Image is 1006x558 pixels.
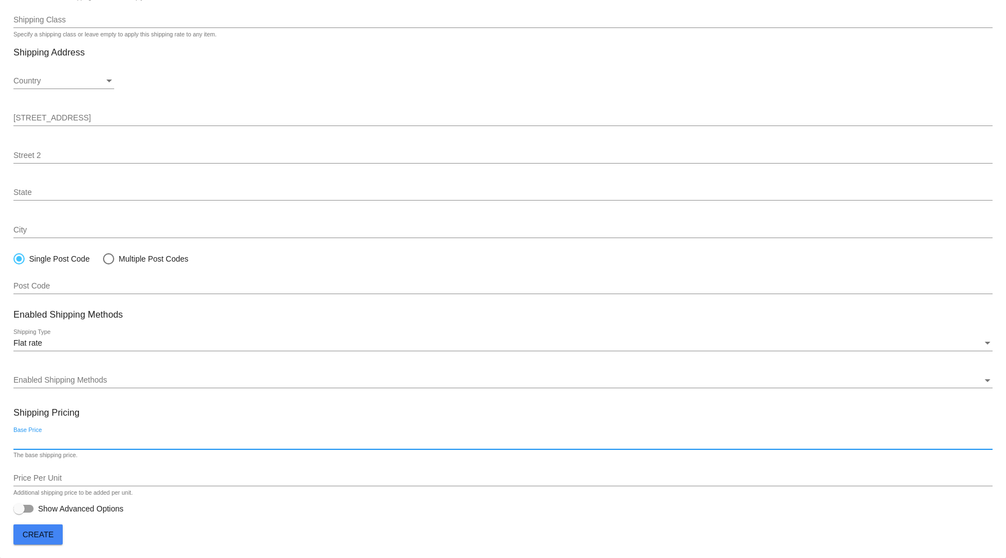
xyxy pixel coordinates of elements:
[13,376,993,385] mat-select: Enabled Shipping Methods
[38,503,124,514] span: Show Advanced Options
[13,490,133,496] div: Additional shipping price to be added per unit.
[13,375,107,384] span: Enabled Shipping Methods
[13,114,993,123] input: Street 1
[22,530,54,539] span: Create
[13,309,993,320] h3: Enabled Shipping Methods
[13,76,41,85] span: Country
[13,339,993,348] mat-select: Shipping Type
[13,338,42,347] span: Flat rate
[13,524,63,545] button: Create
[13,31,217,38] div: Specify a shipping class or leave empty to apply this shipping rate to any item.
[13,452,77,459] div: The base shipping price.
[13,226,993,235] input: City
[25,254,90,263] div: Single Post Code
[13,151,993,160] input: Street 2
[13,282,993,291] input: Post Code
[13,16,993,25] input: Shipping Class
[13,77,114,86] mat-select: Country
[13,437,993,446] input: Base Price
[13,474,993,483] input: Price Per Unit
[13,47,993,58] h3: Shipping Address
[13,188,993,197] input: State
[13,407,993,418] h3: Shipping Pricing
[114,254,189,263] div: Multiple Post Codes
